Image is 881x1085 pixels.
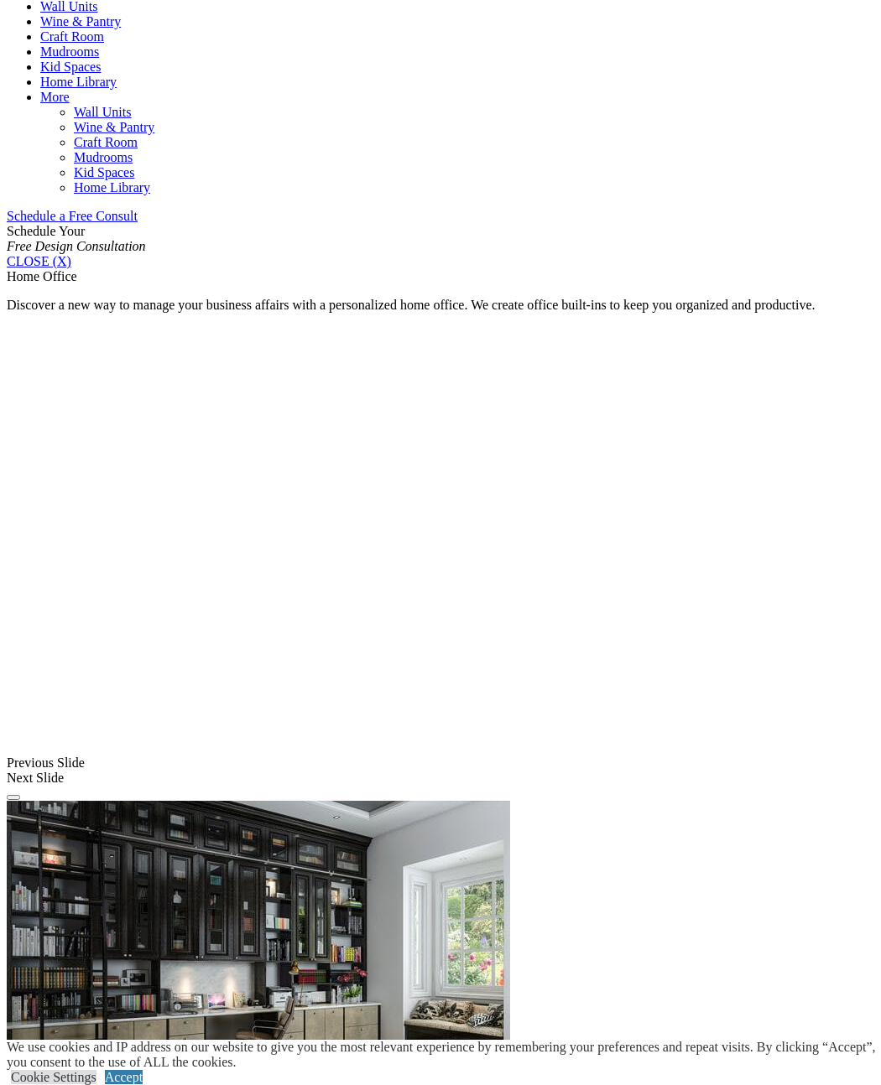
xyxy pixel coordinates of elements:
[40,29,104,44] a: Craft Room
[7,795,20,800] button: Click here to pause slide show
[105,1070,143,1084] a: Accept
[7,269,77,283] span: Home Office
[7,209,138,223] a: Schedule a Free Consult (opens a dropdown menu)
[40,75,117,89] a: Home Library
[74,180,150,195] a: Home Library
[40,14,121,29] a: Wine & Pantry
[74,120,154,134] a: Wine & Pantry
[74,150,133,164] a: Mudrooms
[7,254,71,268] a: CLOSE (X)
[74,135,138,149] a: Craft Room
[7,755,874,771] div: Previous Slide
[40,44,99,59] a: Mudrooms
[74,105,131,119] a: Wall Units
[74,165,134,179] a: Kid Spaces
[7,224,146,253] span: Schedule Your
[40,90,70,104] a: More menu text will display only on big screen
[11,1070,96,1084] a: Cookie Settings
[40,60,101,74] a: Kid Spaces
[7,1040,881,1070] div: We use cookies and IP address on our website to give you the most relevant experience by remember...
[7,771,874,786] div: Next Slide
[7,239,146,253] em: Free Design Consultation
[7,298,874,313] p: Discover a new way to manage your business affairs with a personalized home office. We create off...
